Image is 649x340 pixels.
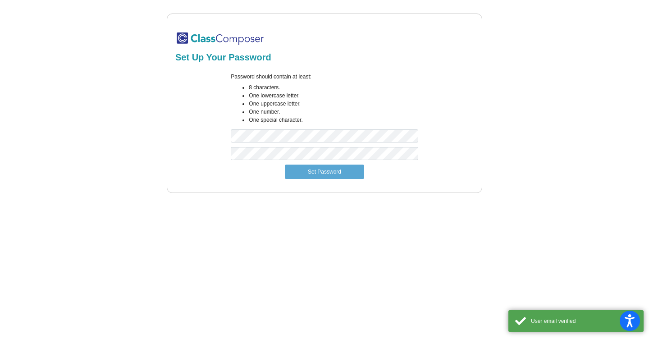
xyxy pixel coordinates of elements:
[249,116,418,124] li: One special character.
[249,100,418,108] li: One uppercase letter.
[231,73,311,81] label: Password should contain at least:
[249,108,418,116] li: One number.
[285,165,364,179] button: Set Password
[175,52,474,63] h2: Set Up Your Password
[249,83,418,92] li: 8 characters.
[249,92,418,100] li: One lowercase letter.
[531,317,637,325] div: User email verified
